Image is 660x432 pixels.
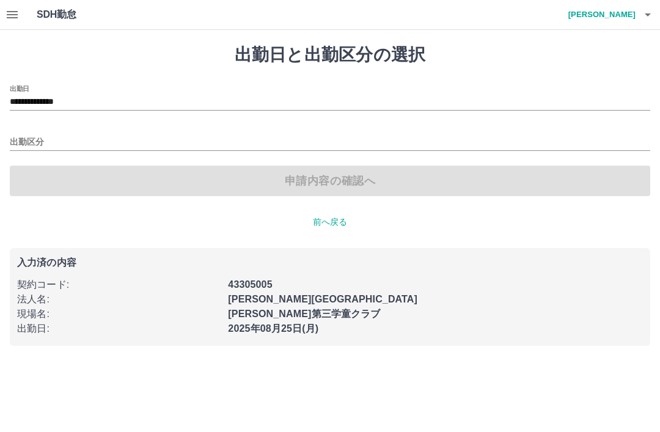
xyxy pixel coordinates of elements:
b: [PERSON_NAME]第三学童クラブ [228,309,380,319]
p: 契約コード : [17,277,221,292]
p: 入力済の内容 [17,258,643,268]
p: 現場名 : [17,307,221,321]
b: 2025年08月25日(月) [228,323,318,334]
h1: 出勤日と出勤区分の選択 [10,45,650,65]
label: 出勤日 [10,84,29,93]
b: [PERSON_NAME][GEOGRAPHIC_DATA] [228,294,417,304]
b: 43305005 [228,279,272,290]
p: 出勤日 : [17,321,221,336]
p: 前へ戻る [10,216,650,229]
p: 法人名 : [17,292,221,307]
